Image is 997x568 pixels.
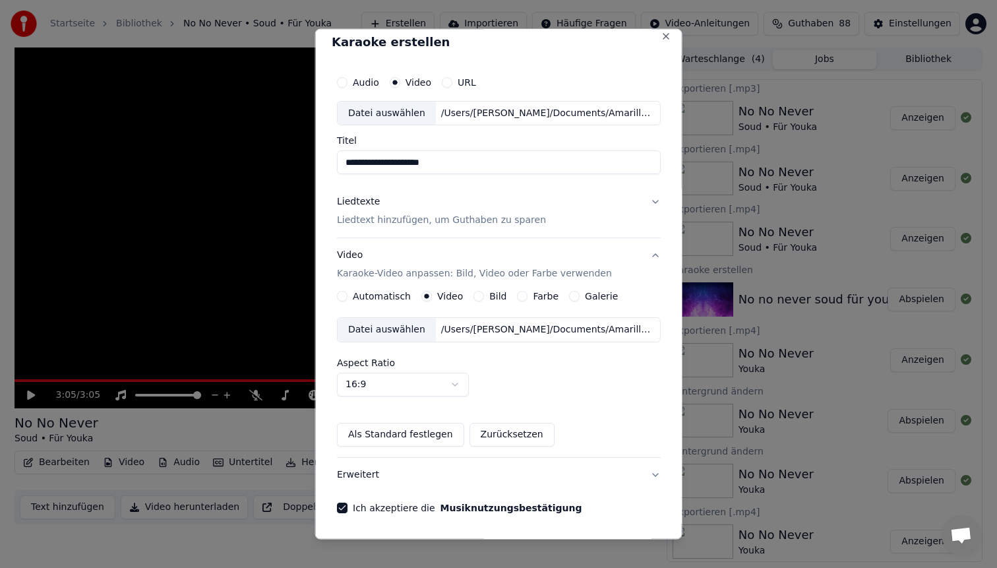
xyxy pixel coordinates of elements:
[337,358,661,367] label: Aspect Ratio
[353,292,411,301] label: Automatisch
[337,238,661,291] button: VideoKaraoke-Video anpassen: Bild, Video oder Farbe verwenden
[353,503,582,513] label: Ich akzeptiere die
[437,292,463,301] label: Video
[337,185,661,237] button: LiedtexteLiedtext hinzufügen, um Guthaben zu sparen
[469,423,554,447] button: Zurücksetzen
[338,318,436,342] div: Datei auswählen
[585,292,618,301] label: Galerie
[440,503,582,513] button: Ich akzeptiere die
[533,292,559,301] label: Farbe
[337,136,661,145] label: Titel
[489,292,506,301] label: Bild
[353,77,379,86] label: Audio
[458,77,476,86] label: URL
[337,267,612,280] p: Karaoke-Video anpassen: Bild, Video oder Farbe verwenden
[338,101,436,125] div: Datei auswählen
[337,423,464,447] button: Als Standard festlegen
[337,214,546,227] p: Liedtext hinzufügen, um Guthaben zu sparen
[332,36,666,47] h2: Karaoke erstellen
[405,77,431,86] label: Video
[337,291,661,457] div: VideoKaraoke-Video anpassen: Bild, Video oder Farbe verwenden
[337,458,661,492] button: Erweitert
[435,106,659,119] div: /Users/[PERSON_NAME]/Documents/Amarillo_Youkamaterial.mp4
[337,195,380,208] div: Liedtexte
[337,249,612,280] div: Video
[435,323,659,336] div: /Users/[PERSON_NAME]/Documents/Amarillo_Youkamaterial.mp4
